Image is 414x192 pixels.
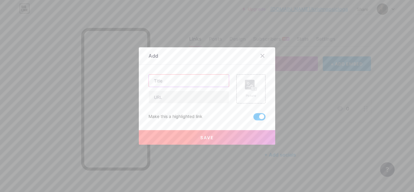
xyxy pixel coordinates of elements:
div: Add [149,52,158,59]
div: Picture [245,93,257,98]
button: Save [139,130,275,145]
div: Make this a highlighted link [149,113,202,120]
input: URL [149,91,229,103]
input: Title [149,75,229,87]
span: Save [200,135,214,140]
